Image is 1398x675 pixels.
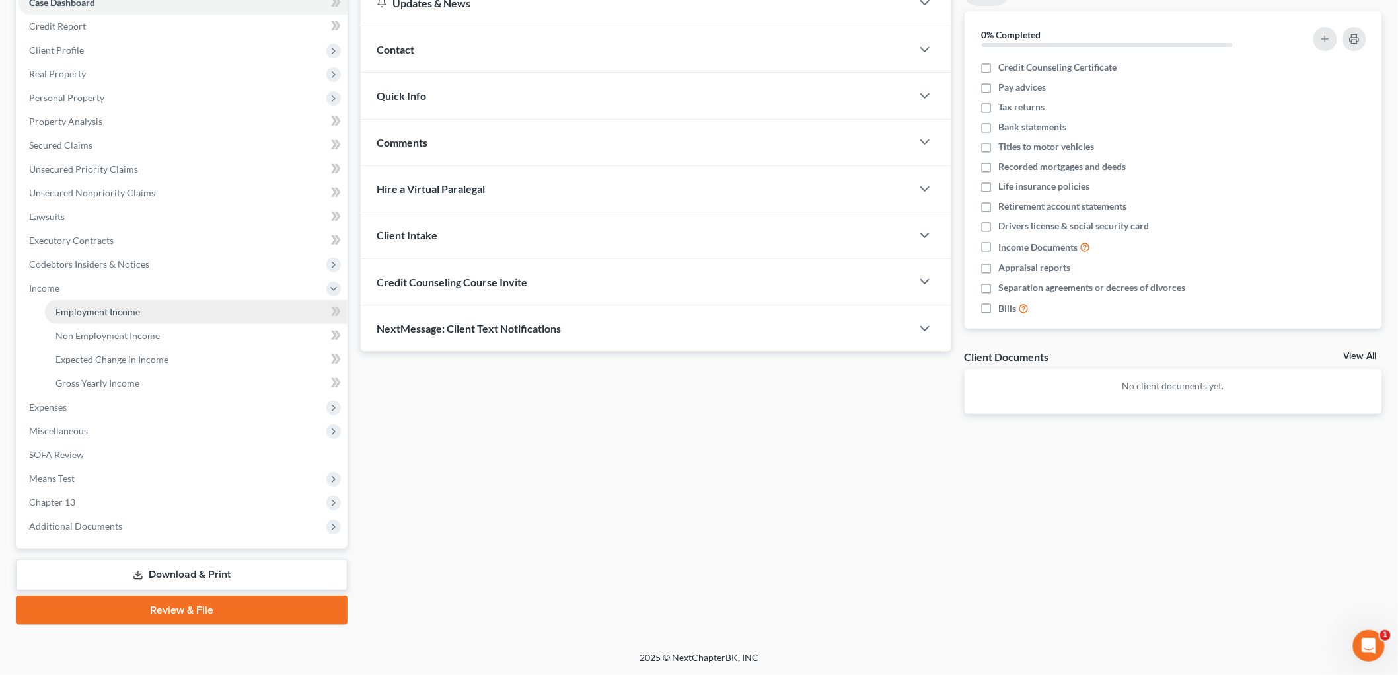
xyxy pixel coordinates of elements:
span: Credit Counseling Certificate [999,61,1117,74]
span: Quick Info [377,89,426,102]
span: Means Test [29,473,75,484]
a: Unsecured Nonpriority Claims [18,181,348,205]
div: 2025 © NextChapterBK, INC [322,651,1076,675]
a: Expected Change in Income [45,348,348,372]
span: Comments [377,136,427,149]
strong: 0% Completed [982,29,1041,40]
a: Credit Report [18,15,348,38]
p: No client documents yet. [975,379,1372,393]
span: Bills [999,302,1017,315]
span: Gross Yearly Income [55,377,139,389]
span: Executory Contracts [29,235,114,246]
a: Gross Yearly Income [45,372,348,395]
span: NextMessage: Client Text Notifications [377,322,561,335]
span: Codebtors Insiders & Notices [29,258,149,270]
span: Tax returns [999,100,1045,114]
span: Contact [377,43,414,56]
span: Employment Income [55,306,140,317]
span: Recorded mortgages and deeds [999,160,1126,173]
span: Real Property [29,68,86,79]
span: Client Profile [29,44,84,56]
span: Drivers license & social security card [999,219,1150,233]
span: Bank statements [999,120,1067,134]
span: Appraisal reports [999,261,1071,274]
a: Employment Income [45,300,348,324]
span: Life insurance policies [999,180,1090,193]
iframe: Intercom live chat [1353,630,1385,662]
span: Unsecured Priority Claims [29,163,138,175]
span: Lawsuits [29,211,65,222]
span: Personal Property [29,92,104,103]
span: Secured Claims [29,139,92,151]
a: Lawsuits [18,205,348,229]
span: Expenses [29,401,67,413]
span: Client Intake [377,229,437,241]
span: Income Documents [999,241,1078,254]
span: Titles to motor vehicles [999,140,1095,153]
a: SOFA Review [18,443,348,467]
a: View All [1344,352,1377,361]
span: Hire a Virtual Paralegal [377,182,485,195]
span: Retirement account statements [999,200,1127,213]
span: Expected Change in Income [55,354,168,365]
span: Additional Documents [29,520,122,532]
span: SOFA Review [29,449,84,460]
a: Review & File [16,596,348,625]
div: Client Documents [965,350,1049,364]
a: Unsecured Priority Claims [18,157,348,181]
span: Unsecured Nonpriority Claims [29,187,155,198]
a: Non Employment Income [45,324,348,348]
span: Separation agreements or decrees of divorces [999,281,1186,294]
span: 1 [1380,630,1391,641]
span: Pay advices [999,81,1047,94]
a: Property Analysis [18,110,348,134]
span: Income [29,282,59,294]
span: Chapter 13 [29,496,75,508]
a: Download & Print [16,559,348,590]
span: Credit Report [29,20,86,32]
span: Credit Counseling Course Invite [377,276,527,288]
span: Non Employment Income [55,330,160,341]
span: Property Analysis [29,116,102,127]
span: Miscellaneous [29,425,88,436]
a: Executory Contracts [18,229,348,253]
a: Secured Claims [18,134,348,157]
